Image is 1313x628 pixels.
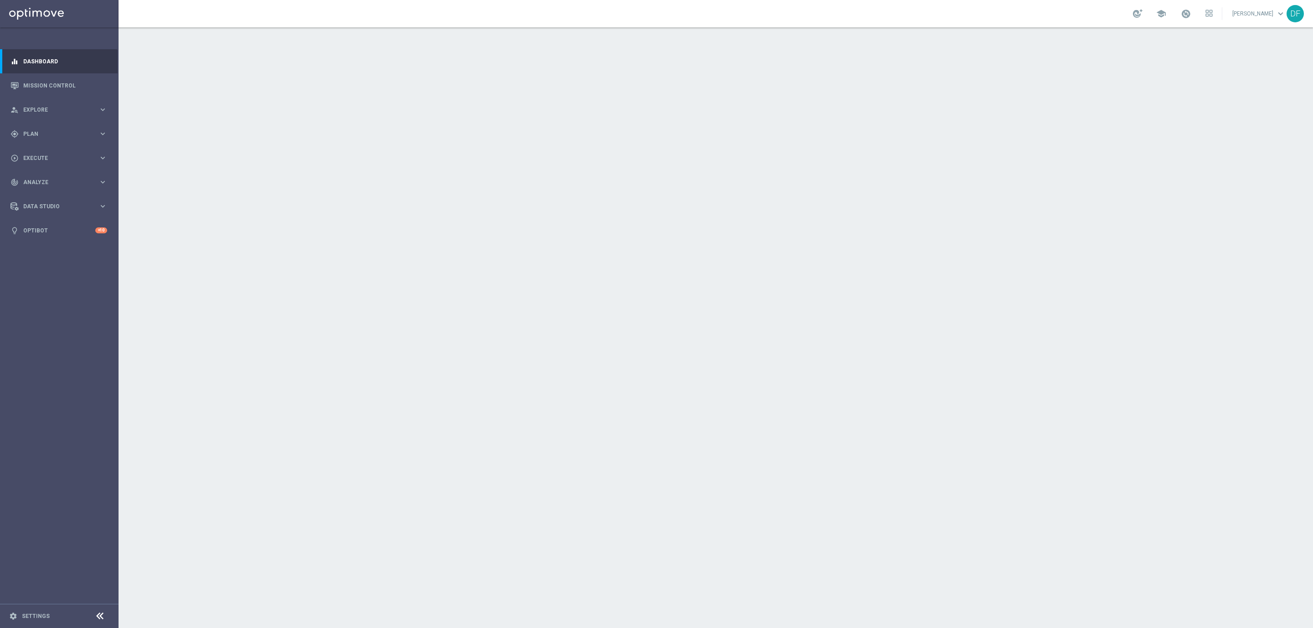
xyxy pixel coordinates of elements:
div: Analyze [10,178,98,186]
i: equalizer [10,57,19,66]
button: track_changes Analyze keyboard_arrow_right [10,179,108,186]
div: Mission Control [10,73,107,98]
button: Mission Control [10,82,108,89]
a: [PERSON_NAME]keyboard_arrow_down [1231,7,1287,21]
i: play_circle_outline [10,154,19,162]
button: lightbulb Optibot +10 [10,227,108,234]
span: Analyze [23,180,98,185]
span: keyboard_arrow_down [1276,9,1286,19]
a: Dashboard [23,49,107,73]
div: Data Studio [10,202,98,211]
span: school [1156,9,1166,19]
div: Plan [10,130,98,138]
div: DF [1287,5,1304,22]
i: keyboard_arrow_right [98,105,107,114]
div: Dashboard [10,49,107,73]
span: Plan [23,131,98,137]
i: gps_fixed [10,130,19,138]
button: Data Studio keyboard_arrow_right [10,203,108,210]
button: person_search Explore keyboard_arrow_right [10,106,108,113]
button: play_circle_outline Execute keyboard_arrow_right [10,154,108,162]
i: keyboard_arrow_right [98,178,107,186]
i: keyboard_arrow_right [98,129,107,138]
a: Settings [22,613,50,619]
span: Explore [23,107,98,113]
i: keyboard_arrow_right [98,202,107,211]
i: track_changes [10,178,19,186]
i: settings [9,612,17,620]
i: keyboard_arrow_right [98,154,107,162]
span: Data Studio [23,204,98,209]
div: Optibot [10,218,107,242]
i: lightbulb [10,226,19,235]
div: +10 [95,227,107,233]
button: equalizer Dashboard [10,58,108,65]
span: Execute [23,155,98,161]
button: gps_fixed Plan keyboard_arrow_right [10,130,108,138]
a: Mission Control [23,73,107,98]
a: Optibot [23,218,95,242]
div: Explore [10,106,98,114]
div: Execute [10,154,98,162]
i: person_search [10,106,19,114]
